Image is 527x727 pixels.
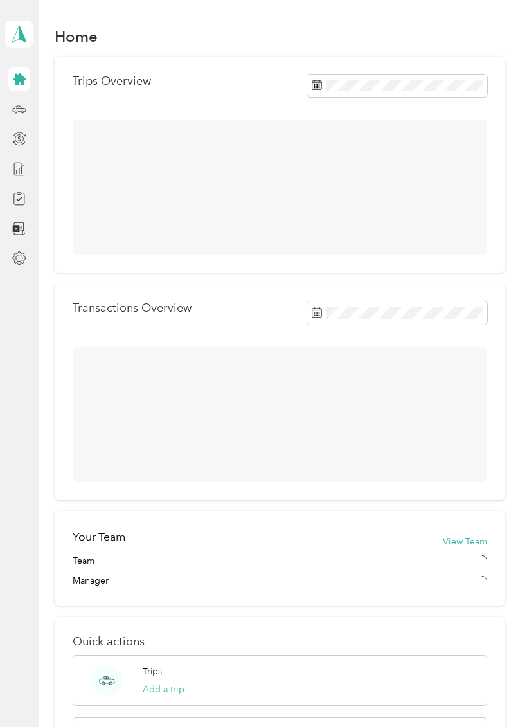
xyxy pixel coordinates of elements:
[73,529,125,545] h2: Your Team
[143,683,184,696] button: Add a trip
[73,635,487,649] p: Quick actions
[73,554,94,568] span: Team
[73,75,151,88] p: Trips Overview
[443,535,487,548] button: View Team
[143,665,162,678] p: Trips
[73,301,192,315] p: Transactions Overview
[73,574,109,588] span: Manager
[55,30,98,43] h1: Home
